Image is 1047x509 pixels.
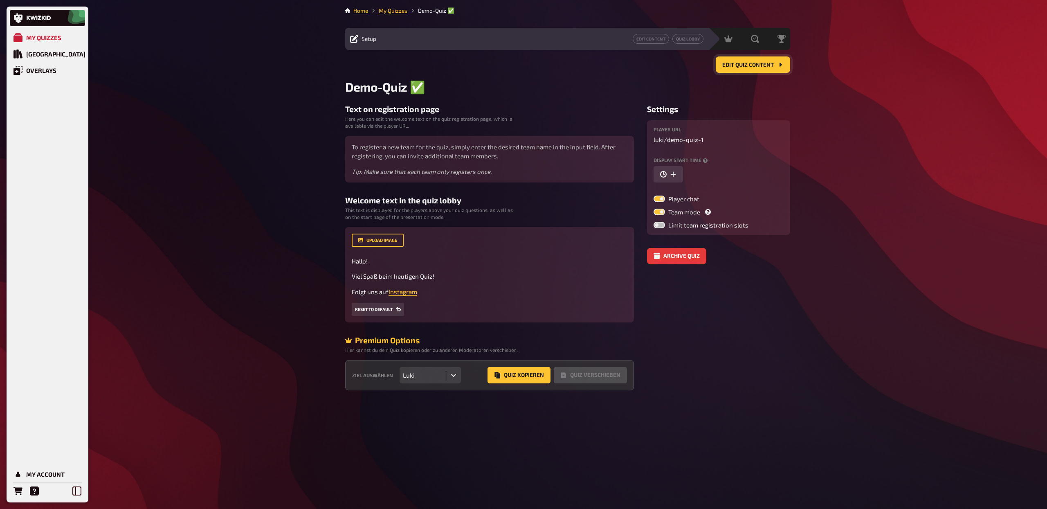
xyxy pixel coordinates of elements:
[389,288,417,295] a: Instagram
[554,367,627,383] button: Quiz Verschieben
[10,29,85,46] a: My Quizzes
[352,257,368,265] span: Hallo!
[654,196,699,202] label: Player chat
[403,372,443,379] div: Luki
[654,135,784,144] p: luki /
[26,483,43,499] a: Help
[345,207,519,221] small: This text is displayed for the players above your quiz questions, as well as on the start page of...
[26,471,65,478] div: My Account
[10,466,85,482] a: My Account
[352,303,404,316] button: Reset to default
[10,46,85,62] a: Quiz Library
[353,7,368,14] a: Home
[352,142,627,161] p: To register a new team for the quiz, simply enter the desired team name in the input field. After...
[654,127,784,132] label: Player URL
[654,158,784,163] label: Display start time
[352,288,389,295] span: Folgt uns auf
[633,34,669,44] a: Edit Content
[353,7,368,15] li: Home
[26,34,61,41] div: My Quizzes
[345,104,634,114] h3: Text on registration page
[10,62,85,79] a: Overlays
[345,115,519,129] small: Here you can edit the welcome text on the quiz registration page, which is available via the play...
[407,7,454,15] li: Demo-Quiz ✅​
[352,234,404,247] button: upload image
[345,79,425,95] span: Demo-Quiz ✅​
[654,222,748,228] label: Limit team registration slots
[647,248,706,264] button: Archive quiz
[368,7,407,15] li: My Quizzes
[345,347,519,354] small: Hier kannst du dein Quiz kopieren oder zu anderen Moderatoren verschieben.
[667,135,703,144] span: demo-quiz-1
[379,7,407,14] a: My Quizzes
[654,209,712,215] label: Team mode
[647,104,790,114] h3: Settings
[352,273,434,280] span: Viel Spaß beim heutigen Quiz!
[716,56,790,73] button: Edit Quiz content
[352,373,393,378] label: Ziel auswählen
[722,62,774,68] span: Edit Quiz content
[352,168,492,175] i: Tip: Make sure that each team only registers once.
[362,36,376,42] span: Setup
[10,483,26,499] a: Orders
[26,50,85,58] div: [GEOGRAPHIC_DATA]
[345,196,634,205] h3: Welcome text in the quiz lobby
[26,67,56,74] div: Overlays
[488,367,550,383] button: Quiz Kopieren
[672,34,703,44] a: Quiz Lobby
[345,336,634,345] div: Premium Options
